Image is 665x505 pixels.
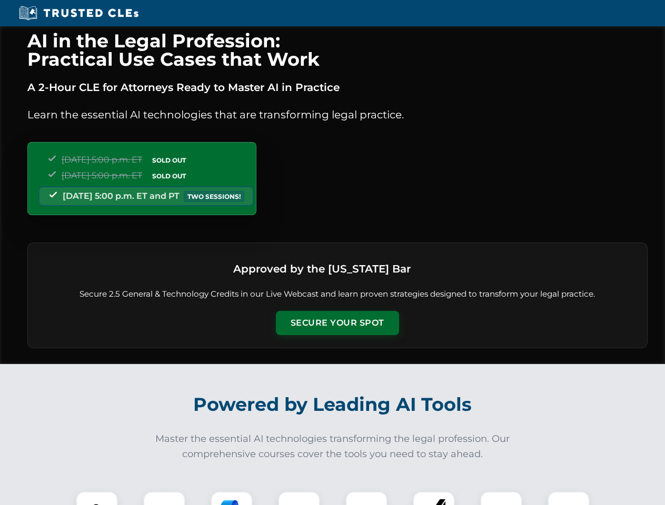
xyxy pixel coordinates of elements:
[415,256,441,282] img: Logo
[27,79,648,96] p: A 2-Hour CLE for Attorneys Ready to Master AI in Practice
[41,288,634,300] p: Secure 2.5 General & Technology Credits in our Live Webcast and learn proven strategies designed ...
[148,155,190,166] span: SOLD OUT
[148,431,517,462] p: Master the essential AI technologies transforming the legal profession. Our comprehensive courses...
[233,259,411,278] h3: Approved by the [US_STATE] Bar
[276,311,399,335] button: Secure Your Spot
[62,155,142,165] span: [DATE] 5:00 p.m. ET
[27,32,648,68] h1: AI in the Legal Profession: Practical Use Cases that Work
[16,5,142,21] img: Trusted CLEs
[62,170,142,180] span: [DATE] 5:00 p.m. ET
[41,386,624,423] h2: Powered by Leading AI Tools
[148,170,190,181] span: SOLD OUT
[27,106,648,123] p: Learn the essential AI technologies that are transforming legal practice.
